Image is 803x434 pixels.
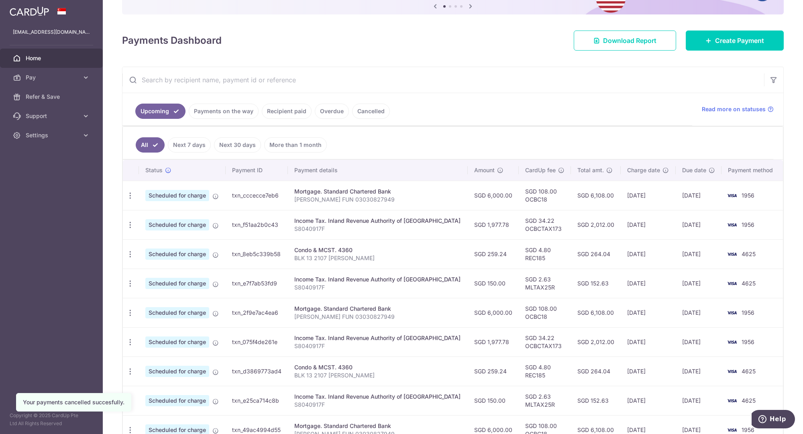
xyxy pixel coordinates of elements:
[23,398,124,406] div: Your payments cancelled succesfully.
[742,309,754,316] span: 1956
[226,210,288,239] td: txn_f51aa2b0c43
[627,166,660,174] span: Charge date
[571,269,621,298] td: SGD 152.63
[145,166,163,174] span: Status
[724,396,740,405] img: Bank Card
[621,210,676,239] td: [DATE]
[742,280,756,287] span: 4625
[676,357,721,386] td: [DATE]
[168,137,211,153] a: Next 7 days
[676,239,721,269] td: [DATE]
[742,221,754,228] span: 1956
[519,357,571,386] td: SGD 4.80 REC185
[724,308,740,318] img: Bank Card
[10,6,49,16] img: CardUp
[264,137,327,153] a: More than 1 month
[145,190,209,201] span: Scheduled for charge
[682,166,706,174] span: Due date
[294,342,461,350] p: S8040917F
[577,166,604,174] span: Total amt.
[676,327,721,357] td: [DATE]
[742,251,756,257] span: 4625
[574,31,676,51] a: Download Report
[26,93,79,101] span: Refer & Save
[294,246,461,254] div: Condo & MCST. 4360
[603,36,656,45] span: Download Report
[294,217,461,225] div: Income Tax. Inland Revenue Authority of [GEOGRAPHIC_DATA]
[621,181,676,210] td: [DATE]
[26,131,79,139] span: Settings
[621,298,676,327] td: [DATE]
[226,357,288,386] td: txn_d3869773ad4
[468,298,519,327] td: SGD 6,000.00
[676,181,721,210] td: [DATE]
[226,298,288,327] td: txn_2f9e7ac4ea6
[519,210,571,239] td: SGD 34.22 OCBCTAX173
[676,298,721,327] td: [DATE]
[468,181,519,210] td: SGD 6,000.00
[571,181,621,210] td: SGD 6,108.00
[571,298,621,327] td: SGD 6,108.00
[724,367,740,376] img: Bank Card
[519,298,571,327] td: SGD 108.00 OCBC18
[145,395,209,406] span: Scheduled for charge
[742,397,756,404] span: 4625
[26,54,79,62] span: Home
[571,327,621,357] td: SGD 2,012.00
[315,104,349,119] a: Overdue
[145,307,209,318] span: Scheduled for charge
[519,181,571,210] td: SGD 108.00 OCBC18
[136,137,165,153] a: All
[294,371,461,379] p: BLK 13 2107 [PERSON_NAME]
[468,357,519,386] td: SGD 259.24
[145,336,209,348] span: Scheduled for charge
[724,220,740,230] img: Bank Card
[226,181,288,210] td: txn_cccecce7eb6
[519,386,571,415] td: SGD 2.63 MLTAX25R
[702,105,774,113] a: Read more on statuses
[724,249,740,259] img: Bank Card
[226,386,288,415] td: txn_e25ca714c8b
[621,327,676,357] td: [DATE]
[262,104,312,119] a: Recipient paid
[468,239,519,269] td: SGD 259.24
[294,401,461,409] p: S8040917F
[676,386,721,415] td: [DATE]
[226,327,288,357] td: txn_075f4de261e
[294,187,461,196] div: Mortgage. Standard Chartered Bank
[122,33,222,48] h4: Payments Dashboard
[122,67,764,93] input: Search by recipient name, payment id or reference
[294,283,461,291] p: S8040917F
[294,363,461,371] div: Condo & MCST. 4360
[294,305,461,313] div: Mortgage. Standard Chartered Bank
[145,249,209,260] span: Scheduled for charge
[525,166,556,174] span: CardUp fee
[724,279,740,288] img: Bank Card
[724,191,740,200] img: Bank Card
[135,104,185,119] a: Upcoming
[571,239,621,269] td: SGD 264.04
[721,160,783,181] th: Payment method
[294,254,461,262] p: BLK 13 2107 [PERSON_NAME]
[742,426,754,433] span: 1956
[145,219,209,230] span: Scheduled for charge
[519,239,571,269] td: SGD 4.80 REC185
[519,269,571,298] td: SGD 2.63 MLTAX25R
[702,105,766,113] span: Read more on statuses
[352,104,390,119] a: Cancelled
[294,196,461,204] p: [PERSON_NAME] FUN 03030827949
[226,160,288,181] th: Payment ID
[13,28,90,36] p: [EMAIL_ADDRESS][DOMAIN_NAME]
[571,357,621,386] td: SGD 264.04
[26,73,79,82] span: Pay
[468,386,519,415] td: SGD 150.00
[676,210,721,239] td: [DATE]
[715,36,764,45] span: Create Payment
[621,386,676,415] td: [DATE]
[571,210,621,239] td: SGD 2,012.00
[145,278,209,289] span: Scheduled for charge
[294,275,461,283] div: Income Tax. Inland Revenue Authority of [GEOGRAPHIC_DATA]
[724,337,740,347] img: Bank Card
[226,239,288,269] td: txn_8eb5c339b58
